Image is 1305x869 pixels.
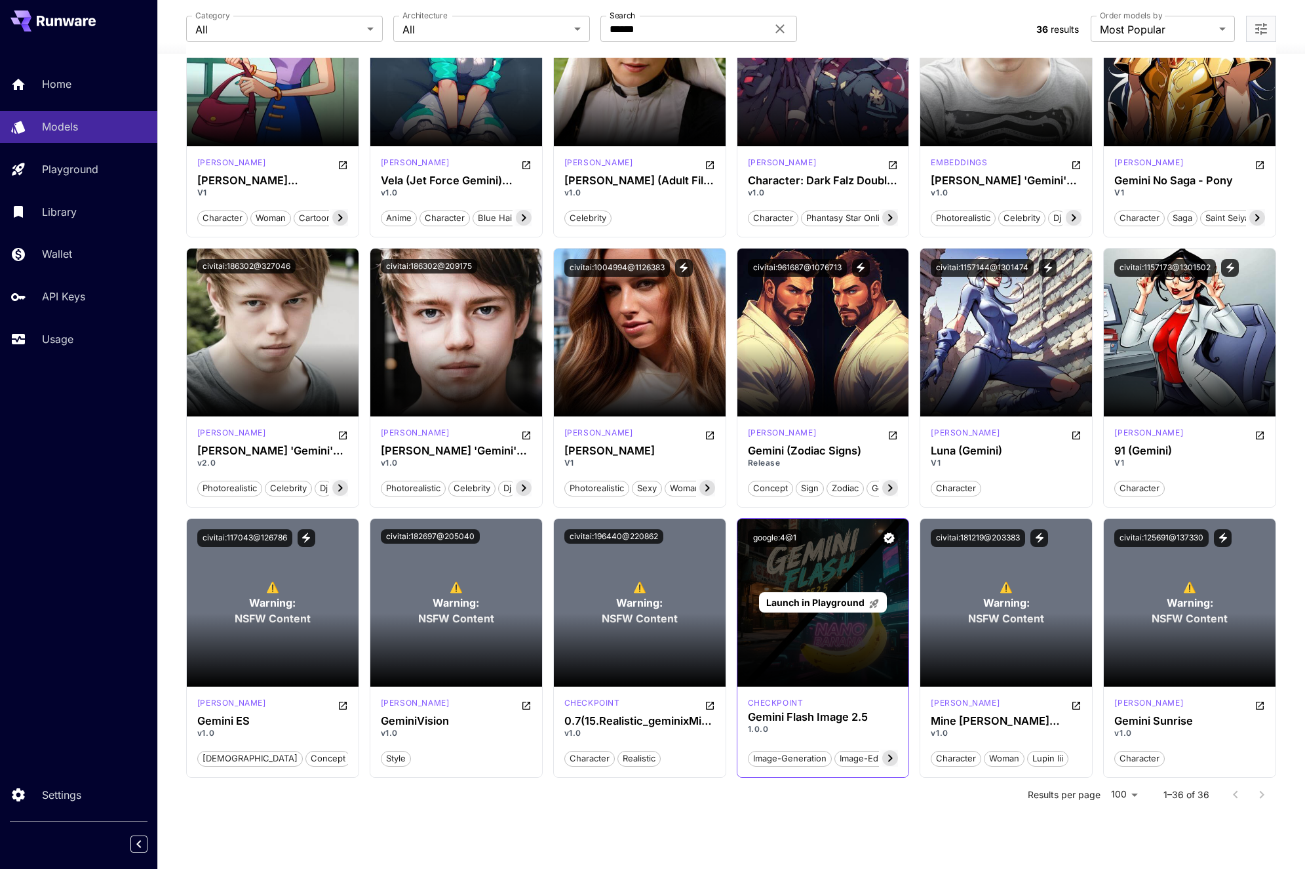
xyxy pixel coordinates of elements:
[1114,479,1165,496] button: character
[880,529,898,547] button: Verified working
[381,212,416,225] span: anime
[197,445,348,457] h3: [PERSON_NAME] 'Gemini' Slinger
[1114,445,1265,457] div: 91 (Gemini)
[665,479,705,496] button: woman
[827,482,863,495] span: zodiac
[564,427,633,439] p: [PERSON_NAME]
[306,752,350,765] span: concept
[1071,697,1081,713] button: Open in CivitAI
[1114,427,1183,443] div: Pony
[1114,457,1265,469] p: V1
[187,519,359,687] div: To view NSFW models, adjust the filter settings and toggle the option on.
[521,697,532,713] button: Open in CivitAI
[759,592,887,613] a: Launch in Playground
[564,529,663,544] button: civitai:196440@220862
[1114,529,1209,547] button: civitai:125691@137330
[998,209,1045,226] button: celebrity
[1039,259,1057,277] button: View trigger words
[835,752,900,765] span: image-editing
[999,212,1045,225] span: celebrity
[433,595,479,611] span: Warning:
[1183,579,1196,595] span: ⚠️
[564,750,615,767] button: character
[867,482,905,495] span: gemini
[381,727,532,739] p: v1.0
[748,259,847,277] button: civitai:961687@1076713
[1115,212,1164,225] span: character
[665,482,705,495] span: woman
[564,697,620,709] p: checkpoint
[381,259,477,273] button: civitai:186302@209175
[521,427,532,443] button: Open in CivitAI
[1255,697,1265,713] button: Open in CivitAI
[294,209,337,226] button: cartoon
[931,445,1081,457] h3: Luna (Gemini)
[766,597,865,608] span: Launch in Playground
[338,157,348,172] button: Open in CivitAI
[1114,174,1265,187] h3: Gemini No Saga - Pony
[250,209,291,226] button: woman
[315,482,332,495] span: dj
[420,212,469,225] span: character
[554,519,726,687] div: To view NSFW models, adjust the filter settings and toggle the option on.
[748,209,798,226] button: character
[1168,212,1197,225] span: saga
[748,174,899,187] h3: Character: Dark Falz Double (Dark Falz Gemini) (Phantasy Star Online 2 / PSO2)
[198,752,302,765] span: [DEMOGRAPHIC_DATA]
[931,697,1000,709] p: [PERSON_NAME]
[617,750,661,767] button: realistic
[748,187,899,199] p: v1.0
[381,715,532,727] div: GeminiVision
[1114,715,1265,727] h3: Gemini Sunrise
[705,427,715,443] button: Open in CivitAI
[473,212,520,225] span: blue hair
[381,482,445,495] span: photorealistic
[748,457,899,469] p: Release
[249,595,296,611] span: Warning:
[564,479,629,496] button: photorealistic
[197,715,348,727] div: Gemini ES
[419,209,470,226] button: character
[931,187,1081,199] p: v1.0
[748,711,899,723] h3: Gemini Flash Image 2.5
[564,174,715,187] h3: [PERSON_NAME] (Adult Film Star)
[931,174,1081,187] h3: [PERSON_NAME] 'Gemini' Slinger (TI version)
[564,187,715,199] p: v1.0
[749,752,831,765] span: image-generation
[195,22,362,37] span: All
[265,479,312,496] button: celebrity
[748,427,817,443] div: SD 1.5
[564,715,715,727] div: 0.7(15.Realistic_geminixMix_v20) + 0.3(15.Realistic_asianrealisticSdlife_v90)
[370,519,542,687] div: To view NSFW models, adjust the filter settings and toggle the option on.
[381,457,532,469] p: v1.0
[616,595,663,611] span: Warning:
[705,697,715,713] button: Open in CivitAI
[197,259,296,273] button: civitai:186302@327046
[983,595,1030,611] span: Warning:
[197,187,348,199] p: V1
[633,482,661,495] span: sexy
[931,427,1000,439] p: [PERSON_NAME]
[1100,22,1214,37] span: Most Popular
[968,611,1044,626] span: NSFW Content
[197,427,266,443] div: SD 1.5
[931,479,981,496] button: character
[42,787,81,803] p: Settings
[381,529,480,544] button: civitai:182697@205040
[1221,259,1239,277] button: View trigger words
[1114,209,1165,226] button: character
[140,832,157,856] div: Collapse sidebar
[564,157,633,172] div: SDXL 1.0
[381,427,450,439] p: [PERSON_NAME]
[748,723,899,735] p: 1.0.0
[931,750,981,767] button: character
[564,445,715,457] div: Carmen Gemini
[266,579,279,595] span: ⚠️
[381,209,417,226] button: anime
[197,479,262,496] button: photorealistic
[852,259,870,277] button: View trigger words
[748,445,899,457] h3: Gemini (Zodiac Signs)
[1071,157,1081,172] button: Open in CivitAI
